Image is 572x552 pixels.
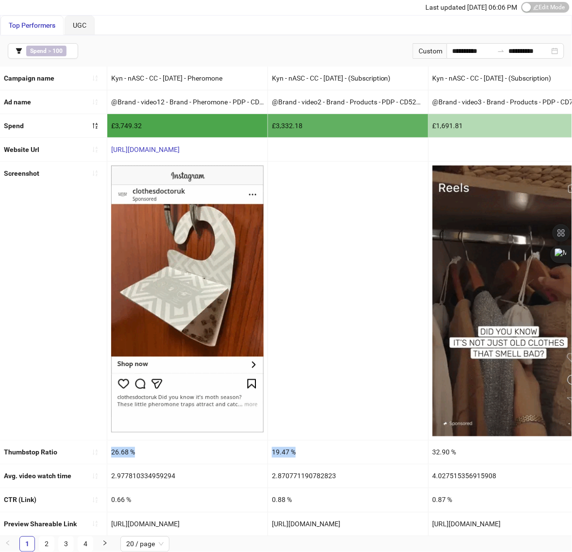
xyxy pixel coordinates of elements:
[92,75,99,82] span: sort-ascending
[4,146,39,153] b: Website Url
[102,540,108,546] span: right
[30,48,47,54] b: Spend
[107,513,268,536] div: [URL][DOMAIN_NAME]
[92,497,99,503] span: sort-ascending
[268,465,428,488] div: 2.870771190782823
[73,21,86,29] span: UGC
[4,496,36,504] b: CTR (Link)
[4,169,39,177] b: Screenshot
[4,520,77,528] b: Preview Shareable Link
[92,170,99,177] span: sort-ascending
[268,441,428,464] div: 19.47 %
[8,43,78,59] button: Spend > 100
[107,114,268,137] div: £3,749.32
[497,47,505,55] span: swap-right
[111,146,180,153] a: [URL][DOMAIN_NAME]
[107,67,268,90] div: Kyn - nASC - CC - [DATE] - Pheromone
[39,537,54,552] a: 2
[97,536,113,552] li: Next Page
[16,48,22,54] span: filter
[4,449,57,456] b: Thumbstop Ratio
[92,99,99,105] span: sort-ascending
[26,46,67,56] span: >
[107,465,268,488] div: 2.977810334959294
[111,166,264,433] img: Screenshot 120232442105750681
[9,21,55,29] span: Top Performers
[107,90,268,114] div: @Brand - video12 - Brand - Pheromone - PDP - CD8645891 - [DATE] - Copy
[5,540,11,546] span: left
[4,122,24,130] b: Spend
[268,67,428,90] div: Kyn - nASC - CC - [DATE] - (Subscription)
[78,537,93,552] a: 4
[497,47,505,55] span: to
[92,449,99,456] span: sort-ascending
[4,472,71,480] b: Avg. video watch time
[107,488,268,512] div: 0.66 %
[97,536,113,552] button: right
[52,48,63,54] b: 100
[20,537,34,552] a: 1
[92,122,99,129] span: sort-descending
[58,536,74,552] li: 3
[78,536,93,552] li: 4
[92,146,99,153] span: sort-ascending
[39,536,54,552] li: 2
[4,98,31,106] b: Ad name
[19,536,35,552] li: 1
[268,513,428,536] div: [URL][DOMAIN_NAME]
[4,74,54,82] b: Campaign name
[92,473,99,480] span: sort-ascending
[268,114,428,137] div: £3,332.18
[268,488,428,512] div: 0.88 %
[120,536,169,552] div: Page Size
[268,90,428,114] div: @Brand - video2 - Brand - Products - PDP - CD5245812 - [DATE]
[59,537,73,552] a: 3
[413,43,447,59] div: Custom
[92,520,99,527] span: sort-ascending
[107,441,268,464] div: 26.68 %
[126,537,164,552] span: 20 / page
[426,3,518,11] span: Last updated [DATE] 06:06 PM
